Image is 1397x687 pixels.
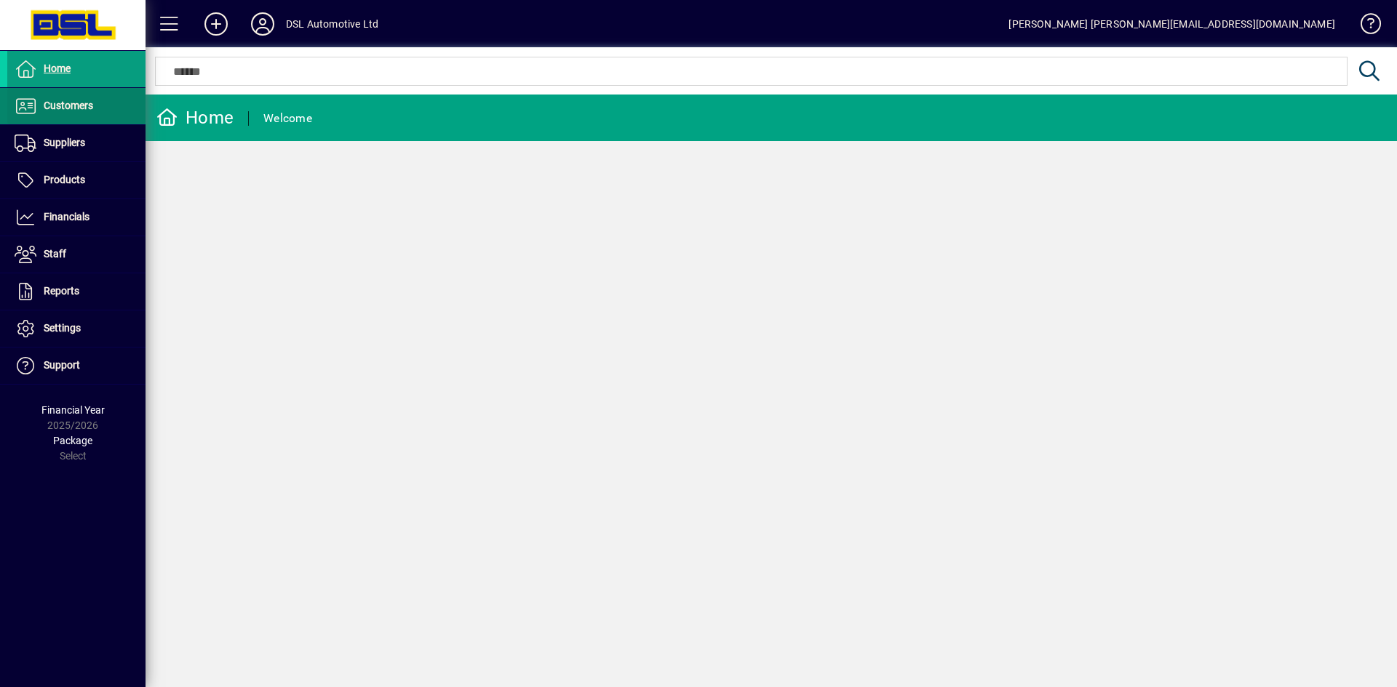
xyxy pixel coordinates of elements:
[193,11,239,37] button: Add
[156,106,234,129] div: Home
[239,11,286,37] button: Profile
[7,162,146,198] a: Products
[1008,12,1335,36] div: [PERSON_NAME] [PERSON_NAME][EMAIL_ADDRESS][DOMAIN_NAME]
[44,174,85,185] span: Products
[44,100,93,111] span: Customers
[263,107,312,130] div: Welcome
[7,273,146,310] a: Reports
[7,236,146,273] a: Staff
[44,211,89,222] span: Financials
[7,88,146,124] a: Customers
[7,310,146,347] a: Settings
[1350,3,1379,50] a: Knowledge Base
[44,285,79,297] span: Reports
[7,199,146,236] a: Financials
[53,435,92,446] span: Package
[7,125,146,161] a: Suppliers
[7,347,146,384] a: Support
[44,63,71,74] span: Home
[41,404,105,416] span: Financial Year
[286,12,378,36] div: DSL Automotive Ltd
[44,248,66,260] span: Staff
[44,322,81,334] span: Settings
[44,137,85,148] span: Suppliers
[44,359,80,371] span: Support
